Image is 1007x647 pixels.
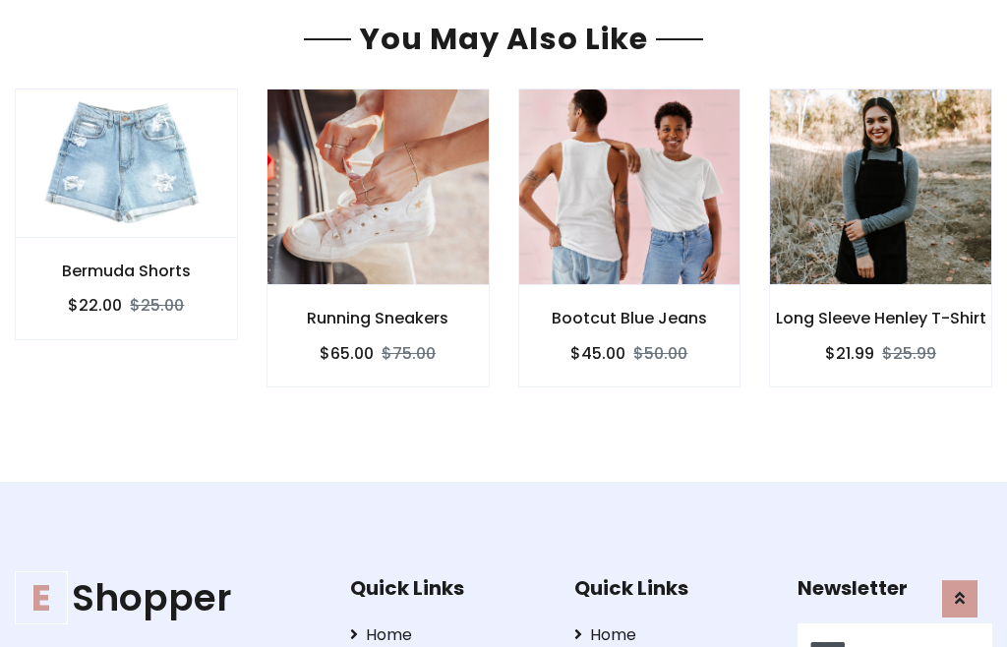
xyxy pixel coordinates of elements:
[16,262,237,280] h6: Bermuda Shorts
[267,309,489,327] h6: Running Sneakers
[15,88,238,339] a: Bermuda Shorts $22.00$25.00
[15,576,320,620] h1: Shopper
[267,88,490,386] a: Running Sneakers $65.00$75.00
[15,571,68,624] span: E
[350,576,545,600] h5: Quick Links
[570,344,625,363] h6: $45.00
[798,576,992,600] h5: Newsletter
[574,576,769,600] h5: Quick Links
[574,623,769,647] a: Home
[770,309,991,327] h6: Long Sleeve Henley T-Shirt
[825,344,874,363] h6: $21.99
[382,342,436,365] del: $75.00
[68,296,122,315] h6: $22.00
[633,342,687,365] del: $50.00
[15,576,320,620] a: EShopper
[130,294,184,317] del: $25.00
[351,18,656,60] span: You May Also Like
[320,344,374,363] h6: $65.00
[350,623,545,647] a: Home
[882,342,936,365] del: $25.99
[519,309,740,327] h6: Bootcut Blue Jeans
[518,88,741,386] a: Bootcut Blue Jeans $45.00$50.00
[769,88,992,386] a: Long Sleeve Henley T-Shirt $21.99$25.99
